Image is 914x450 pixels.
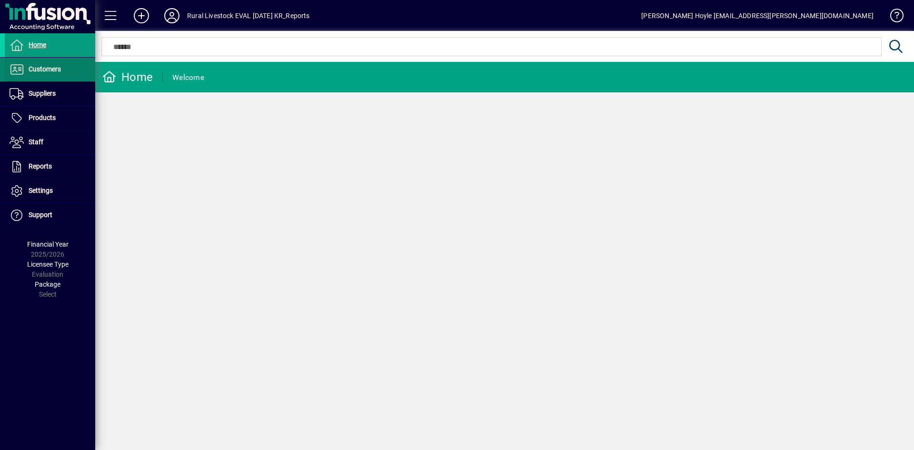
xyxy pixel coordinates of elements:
[29,187,53,194] span: Settings
[29,114,56,121] span: Products
[29,90,56,97] span: Suppliers
[5,82,95,106] a: Suppliers
[102,70,153,85] div: Home
[5,179,95,203] a: Settings
[27,260,69,268] span: Licensee Type
[126,7,157,24] button: Add
[5,155,95,179] a: Reports
[29,41,46,49] span: Home
[5,106,95,130] a: Products
[29,65,61,73] span: Customers
[35,280,60,288] span: Package
[172,70,204,85] div: Welcome
[5,58,95,81] a: Customers
[157,7,187,24] button: Profile
[29,138,43,146] span: Staff
[29,211,52,219] span: Support
[5,203,95,227] a: Support
[187,8,310,23] div: Rural Livestock EVAL [DATE] KR_Reports
[27,240,69,248] span: Financial Year
[641,8,874,23] div: [PERSON_NAME] Hoyle [EMAIL_ADDRESS][PERSON_NAME][DOMAIN_NAME]
[5,130,95,154] a: Staff
[29,162,52,170] span: Reports
[883,2,902,33] a: Knowledge Base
